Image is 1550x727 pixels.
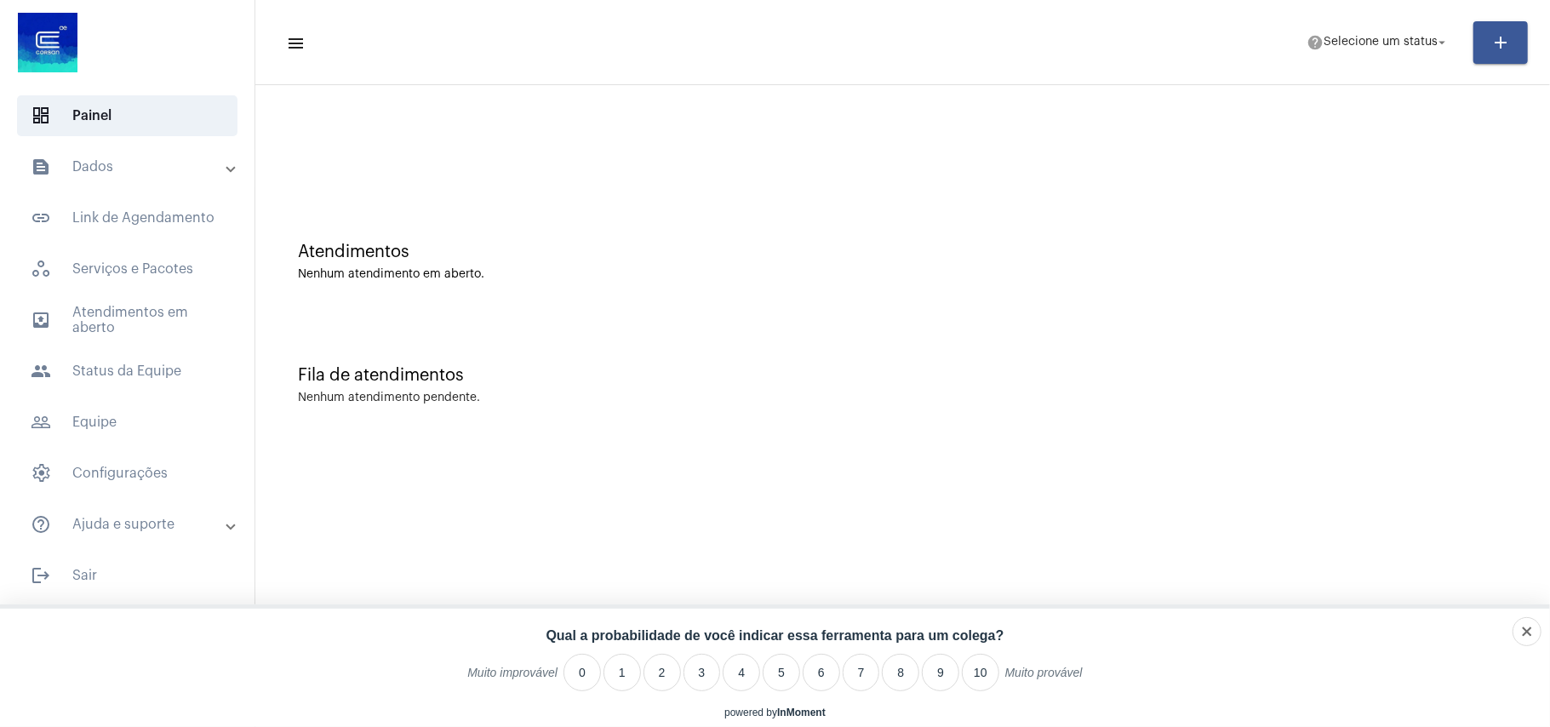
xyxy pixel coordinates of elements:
label: Muito improvável [467,666,558,691]
mat-expansion-panel-header: sidenav iconAjuda e suporte [10,504,255,545]
div: Nenhum atendimento pendente. [298,392,480,404]
mat-icon: sidenav icon [31,514,51,535]
label: Muito provável [1005,666,1083,691]
div: Fila de atendimentos [298,366,1507,385]
div: powered by inmoment [724,707,826,718]
mat-panel-title: Ajuda e suporte [31,514,227,535]
li: 4 [723,654,760,691]
li: 10 [962,654,999,691]
li: 5 [763,654,800,691]
mat-icon: add [1490,32,1511,53]
mat-icon: arrow_drop_down [1434,35,1450,50]
mat-icon: help [1307,34,1324,51]
span: sidenav icon [31,463,51,484]
li: 2 [643,654,681,691]
img: d4669ae0-8c07-2337-4f67-34b0df7f5ae4.jpeg [14,9,82,77]
span: Painel [17,95,237,136]
mat-panel-title: Dados [31,157,227,177]
li: 0 [563,654,601,691]
span: Configurações [17,453,237,494]
li: 1 [603,654,641,691]
mat-icon: sidenav icon [31,565,51,586]
mat-icon: sidenav icon [31,412,51,432]
span: Equipe [17,402,237,443]
span: Atendimentos em aberto [17,300,237,341]
span: Link de Agendamento [17,197,237,238]
div: Nenhum atendimento em aberto. [298,268,1507,281]
li: 6 [803,654,840,691]
mat-icon: sidenav icon [31,208,51,228]
li: 9 [922,654,959,691]
mat-icon: sidenav icon [31,157,51,177]
a: InMoment [777,707,826,718]
div: Atendimentos [298,243,1507,261]
mat-icon: sidenav icon [286,33,303,54]
mat-icon: sidenav icon [31,310,51,330]
span: sidenav icon [31,259,51,279]
li: 8 [882,654,919,691]
span: sidenav icon [31,106,51,126]
mat-icon: sidenav icon [31,361,51,381]
li: 7 [843,654,880,691]
mat-expansion-panel-header: sidenav iconDados [10,146,255,187]
div: Close survey [1513,617,1541,646]
span: Serviços e Pacotes [17,249,237,289]
button: Selecione um status [1296,26,1460,60]
span: Sair [17,555,237,596]
span: Status da Equipe [17,351,237,392]
span: Selecione um status [1324,37,1438,49]
li: 3 [683,654,721,691]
